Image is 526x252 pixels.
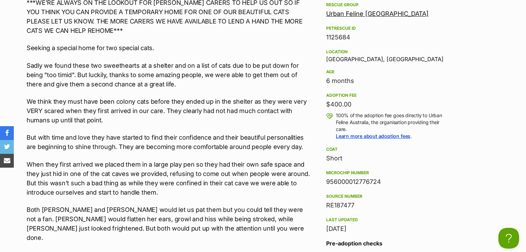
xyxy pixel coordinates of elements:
[326,32,449,42] div: 1125684
[326,2,449,8] div: Rescue group
[326,170,449,176] div: Microchip number
[27,43,312,53] p: Seeking a special home for two special cats.
[326,200,449,210] div: RE187477
[326,10,429,17] a: Urban Feline [GEOGRAPHIC_DATA]
[27,160,312,197] p: When they first arrived we placed them in a large play pen so they had their own safe space and t...
[326,76,449,86] div: 6 months
[326,239,449,248] h3: Pre-adoption checks
[326,49,449,55] div: Location
[326,194,449,199] div: Source number
[27,61,312,89] p: Sadly we found these two sweethearts at a shelter and on a list of cats due to be put down for be...
[336,133,410,139] a: Learn more about adoption fees
[326,147,449,152] div: Coat
[27,133,312,151] p: But with time and love they have started to find their confidence and their beautiful personaliti...
[498,228,519,249] iframe: Help Scout Beacon - Open
[326,224,449,234] div: [DATE]
[326,100,449,109] div: $400.00
[326,69,449,75] div: Age
[336,112,449,140] p: 100% of the adoption fee goes directly to Urban Feline Australia, the organisation providing thei...
[326,48,449,62] div: [GEOGRAPHIC_DATA], [GEOGRAPHIC_DATA]
[326,26,449,31] div: PetRescue ID
[27,97,312,125] p: We think they must have been colony cats before they ended up in the shelter as they were very VE...
[326,93,449,98] div: Adoption fee
[326,153,449,163] div: Short
[326,217,449,223] div: Last updated
[27,205,312,242] p: Both [PERSON_NAME] and [PERSON_NAME] would let us pat them but you could tell they were not a fan...
[326,177,449,187] div: 956000012776724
